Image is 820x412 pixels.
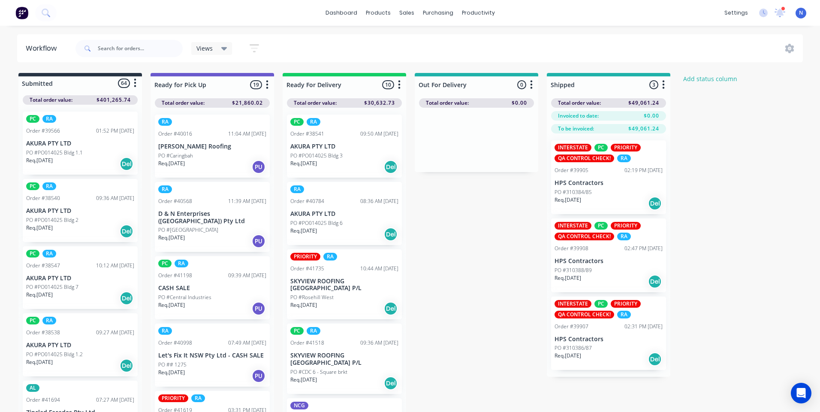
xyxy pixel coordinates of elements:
div: PC [594,144,608,151]
div: RAOrder #4078408:36 AM [DATE]AKURA PTY LTDPO #PO014025 Bldg 6Req.[DATE]Del [287,182,402,245]
p: Let's Fix It NSW Pty Ltd - CASH SALE [158,352,266,359]
p: D & N Enterprises ([GEOGRAPHIC_DATA]) Pty Ltd [158,210,266,225]
p: Req. [DATE] [26,358,53,366]
div: PCRAOrder #4119809:39 AM [DATE]CASH SALEPO #Central IndustriesReq.[DATE]PU [155,256,270,319]
div: RA [307,327,320,335]
p: PO #[GEOGRAPHIC_DATA] [158,226,218,234]
span: Views [196,44,213,53]
div: PRIORITY [611,300,641,308]
div: RA [42,250,56,257]
div: sales [395,6,419,19]
p: Req. [DATE] [555,352,581,360]
div: 09:27 AM [DATE] [96,329,134,336]
div: Order #39566 [26,127,60,135]
div: QA CONTROL CHECK! [555,154,614,162]
div: Del [120,224,133,238]
span: $0.00 [644,112,659,120]
div: products [362,6,395,19]
div: Order #38540 [26,194,60,202]
span: Total order value: [558,99,601,107]
p: CASH SALE [158,285,266,292]
div: Order #40568 [158,197,192,205]
div: Order #39907 [555,323,588,330]
div: PC [158,260,172,267]
div: 11:39 AM [DATE] [228,197,266,205]
div: PCRAOrder #3854710:12 AM [DATE]AKURA PTY LTDPO #PO014025 Bldg 7Req.[DATE]Del [23,246,138,309]
div: 11:04 AM [DATE] [228,130,266,138]
div: RA [290,185,304,193]
div: 02:31 PM [DATE] [624,323,663,330]
p: PO #Central Industries [158,294,211,301]
div: QA CONTROL CHECK! [555,233,614,240]
div: INTERSTATEPCPRIORITYQA CONTROL CHECK!RAOrder #3990802:47 PM [DATE]HPS ContractorsPO #310388/89Req... [551,218,666,292]
p: Req. [DATE] [290,301,317,309]
div: QA CONTROL CHECK! [555,311,614,318]
p: PO #Rosehill West [290,294,334,301]
span: $401,265.74 [96,96,131,104]
p: PO #PO014025 Bldg 1.1 [26,149,83,157]
span: $0.00 [512,99,527,107]
div: RA [191,394,205,402]
div: Del [648,197,662,210]
p: PO #310386/87 [555,344,592,352]
p: AKURA PTY LTD [26,140,134,147]
div: RA [158,327,172,335]
div: Order #38541 [290,130,324,138]
div: 07:49 AM [DATE] [228,339,266,347]
div: RA [158,185,172,193]
p: AKURA PTY LTD [290,210,398,218]
div: 09:50 AM [DATE] [360,130,398,138]
div: Del [384,160,398,174]
p: AKURA PTY LTD [26,342,134,349]
span: Total order value: [162,99,205,107]
p: PO #PO014025 Bldg 6 [290,219,343,227]
div: Order #39905 [555,167,588,174]
div: 07:27 AM [DATE] [96,396,134,404]
div: INTERSTATEPCPRIORITYQA CONTROL CHECK!RAOrder #3990702:31 PM [DATE]HPS ContractorsPO #310386/87Req... [551,297,666,370]
div: RA [617,233,631,240]
p: PO #PO014025 Bldg 7 [26,283,78,291]
div: 09:36 AM [DATE] [360,339,398,347]
div: 09:39 AM [DATE] [228,272,266,279]
div: PCRAOrder #4151809:36 AM [DATE]SKYVIEW ROOFING [GEOGRAPHIC_DATA] P/LPO #CDC 6 - Square brktReq.[D... [287,324,402,394]
p: PO #310388/89 [555,267,592,274]
p: PO #Caringbah [158,152,193,160]
span: Total order value: [426,99,469,107]
div: RAOrder #4099807:49 AM [DATE]Let's Fix It NSW Pty Ltd - CASH SALEPO ## 1275Req.[DATE]PU [155,324,270,387]
div: Order #41735 [290,265,324,273]
div: Del [120,291,133,305]
div: Order #39908 [555,245,588,252]
p: Req. [DATE] [26,291,53,299]
div: PRIORITY [290,253,320,261]
div: Del [120,157,133,171]
span: $49,061.24 [628,125,659,133]
div: Del [384,302,398,315]
div: productivity [458,6,499,19]
div: 08:36 AM [DATE] [360,197,398,205]
span: $49,061.24 [628,99,659,107]
div: RA [617,311,631,318]
p: PO #PO014025 Bldg 3 [290,152,343,160]
div: RA [323,253,337,261]
div: Order #40998 [158,339,192,347]
div: 09:36 AM [DATE] [96,194,134,202]
div: PC [290,118,304,126]
div: purchasing [419,6,458,19]
div: Order #40016 [158,130,192,138]
img: Factory [15,6,28,19]
p: PO ## 1275 [158,361,187,369]
div: Del [120,359,133,373]
div: PCRAOrder #3956601:52 PM [DATE]AKURA PTY LTDPO #PO014025 Bldg 1.1Req.[DATE]Del [23,112,138,175]
div: PC [26,182,39,190]
div: 02:47 PM [DATE] [624,245,663,252]
div: Order #41198 [158,272,192,279]
div: PC [594,300,608,308]
p: [PERSON_NAME] Roofing [158,143,266,150]
div: Order #38547 [26,262,60,270]
div: PCRAOrder #3853809:27 AM [DATE]AKURA PTY LTDPO #PO014025 Bldg 1.2Req.[DATE]Del [23,313,138,376]
span: $21,860.02 [232,99,263,107]
div: RA [617,154,631,162]
a: dashboard [321,6,362,19]
p: AKURA PTY LTD [26,207,134,215]
div: INTERSTATEPCPRIORITYQA CONTROL CHECK!RAOrder #3990502:19 PM [DATE]HPS ContractorsPO #310384/85Req... [551,140,666,214]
